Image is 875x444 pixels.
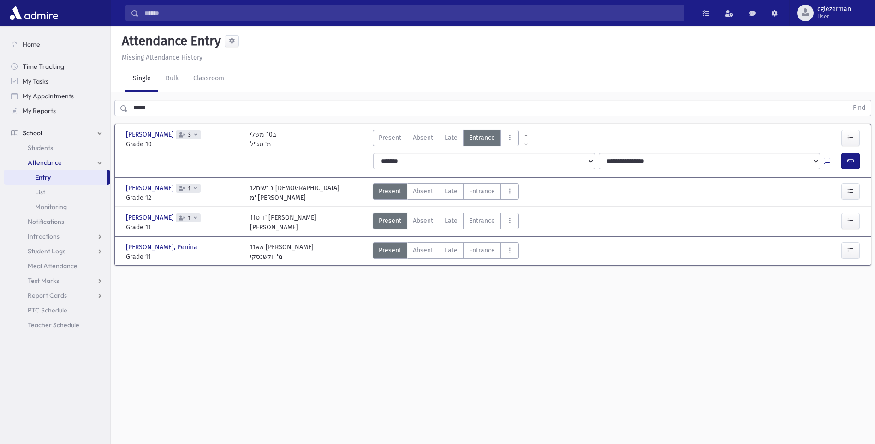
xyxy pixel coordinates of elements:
[186,132,193,138] span: 3
[186,215,192,221] span: 1
[23,77,48,85] span: My Tasks
[445,246,458,255] span: Late
[186,66,232,92] a: Classroom
[125,66,158,92] a: Single
[413,186,433,196] span: Absent
[469,133,495,143] span: Entrance
[469,246,495,255] span: Entrance
[158,66,186,92] a: Bulk
[445,186,458,196] span: Late
[7,4,60,22] img: AdmirePro
[126,130,176,139] span: [PERSON_NAME]
[118,33,221,49] h5: Attendance Entry
[126,222,241,232] span: Grade 11
[4,74,110,89] a: My Tasks
[4,89,110,103] a: My Appointments
[28,144,53,152] span: Students
[28,262,77,270] span: Meal Attendance
[23,92,74,100] span: My Appointments
[28,247,65,255] span: Student Logs
[118,54,202,61] a: Missing Attendance History
[250,242,314,262] div: אא11 [PERSON_NAME] מ' וולשנסקי
[4,244,110,258] a: Student Logs
[126,242,199,252] span: [PERSON_NAME], Penina
[28,276,59,285] span: Test Marks
[4,303,110,318] a: PTC Schedule
[126,213,176,222] span: [PERSON_NAME]
[23,62,64,71] span: Time Tracking
[379,133,401,143] span: Present
[28,232,60,240] span: Infractions
[4,214,110,229] a: Notifications
[4,170,107,185] a: Entry
[126,139,241,149] span: Grade 10
[817,13,851,20] span: User
[4,185,110,199] a: List
[445,216,458,226] span: Late
[4,155,110,170] a: Attendance
[122,54,202,61] u: Missing Attendance History
[413,133,433,143] span: Absent
[469,186,495,196] span: Entrance
[35,203,67,211] span: Monitoring
[4,318,110,332] a: Teacher Schedule
[126,252,241,262] span: Grade 11
[379,186,401,196] span: Present
[28,306,67,314] span: PTC Schedule
[4,126,110,140] a: School
[4,37,110,52] a: Home
[373,130,519,149] div: AttTypes
[469,216,495,226] span: Entrance
[35,173,51,181] span: Entry
[35,188,45,196] span: List
[186,186,192,192] span: 1
[373,213,519,232] div: AttTypes
[139,5,684,21] input: Search
[28,217,64,226] span: Notifications
[413,246,433,255] span: Absent
[413,216,433,226] span: Absent
[28,321,79,329] span: Teacher Schedule
[379,246,401,255] span: Present
[250,213,316,232] div: 11ד ס' [PERSON_NAME] [PERSON_NAME]
[373,242,519,262] div: AttTypes
[23,107,56,115] span: My Reports
[4,273,110,288] a: Test Marks
[28,158,62,167] span: Attendance
[250,130,276,149] div: ב10 משלי מ' סג''ל
[23,40,40,48] span: Home
[4,288,110,303] a: Report Cards
[847,100,871,116] button: Find
[4,59,110,74] a: Time Tracking
[379,216,401,226] span: Present
[4,140,110,155] a: Students
[817,6,851,13] span: cglezerman
[4,229,110,244] a: Infractions
[4,103,110,118] a: My Reports
[4,199,110,214] a: Monitoring
[126,183,176,193] span: [PERSON_NAME]
[250,183,339,203] div: 12ג נשים [DEMOGRAPHIC_DATA] מ' [PERSON_NAME]
[23,129,42,137] span: School
[28,291,67,300] span: Report Cards
[373,183,519,203] div: AttTypes
[126,193,241,203] span: Grade 12
[445,133,458,143] span: Late
[4,258,110,273] a: Meal Attendance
